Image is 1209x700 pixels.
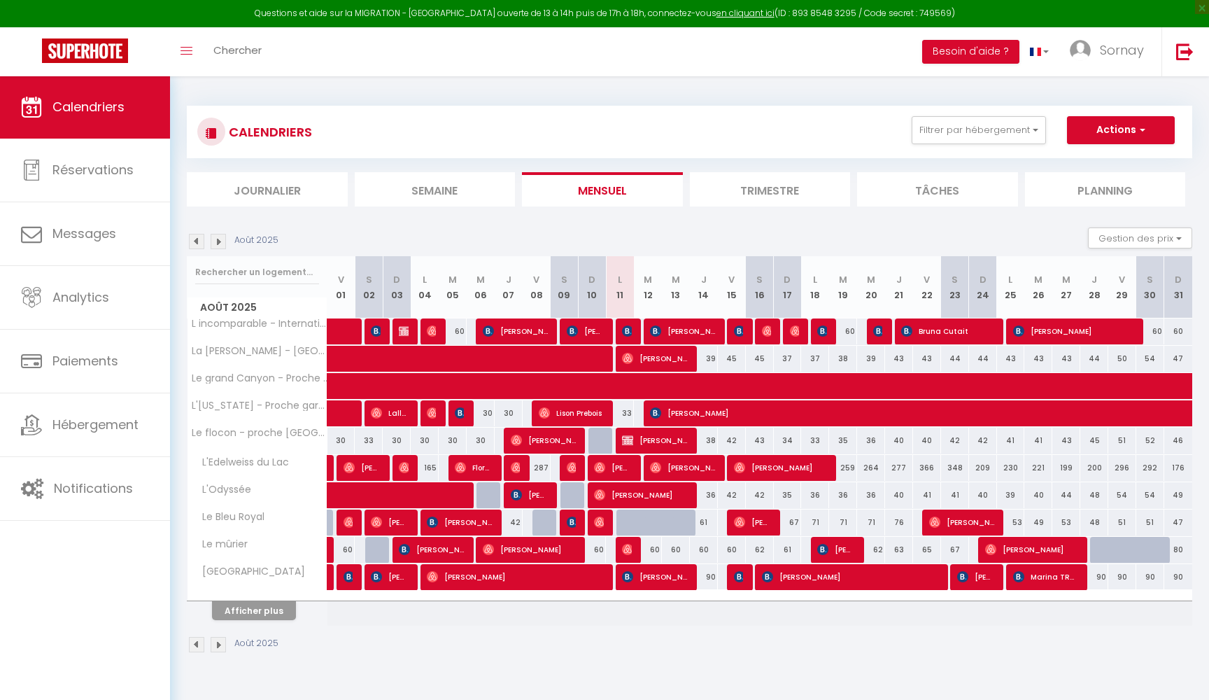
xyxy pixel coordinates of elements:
[234,234,278,247] p: Août 2025
[383,256,411,318] th: 03
[622,318,631,344] span: [PERSON_NAME]
[997,510,1025,535] div: 53
[190,400,330,411] span: L'[US_STATE] - Proche gare chateaucreux
[1052,428,1080,454] div: 43
[672,273,680,286] abbr: M
[762,563,939,590] span: [PERSON_NAME]
[366,273,372,286] abbr: S
[997,428,1025,454] div: 41
[997,482,1025,508] div: 39
[1070,40,1091,61] img: ...
[813,273,817,286] abbr: L
[467,428,495,454] div: 30
[857,346,885,372] div: 39
[634,256,662,318] th: 12
[1080,256,1108,318] th: 28
[344,509,353,535] span: [PERSON_NAME]
[327,537,355,563] div: 60
[327,564,334,591] a: Esnaud [PERSON_NAME]
[969,256,997,318] th: 24
[801,510,829,535] div: 71
[476,273,485,286] abbr: M
[190,428,330,438] span: Le flocon - proche [GEOGRAPHIC_DATA]
[829,318,857,344] div: 60
[411,256,439,318] th: 04
[427,509,492,535] span: [PERSON_NAME]
[594,454,631,481] span: [PERSON_NAME]
[829,256,857,318] th: 19
[212,601,296,620] button: Afficher plus
[690,428,718,454] div: 38
[567,318,604,344] span: [PERSON_NAME]
[718,256,746,318] th: 15
[427,400,436,426] span: Beyda Kurutepe
[42,38,128,63] img: Super Booking
[857,510,885,535] div: 71
[980,273,987,286] abbr: D
[746,256,774,318] th: 16
[411,428,439,454] div: 30
[957,563,994,590] span: [PERSON_NAME]
[52,161,134,178] span: Réservations
[885,482,913,508] div: 40
[52,98,125,115] span: Calendriers
[561,273,567,286] abbr: S
[511,427,576,454] span: [PERSON_NAME]
[523,256,551,318] th: 08
[857,537,885,563] div: 62
[634,537,662,563] div: 60
[746,346,774,372] div: 45
[997,256,1025,318] th: 25
[1024,482,1052,508] div: 40
[1013,563,1078,590] span: Marina TRACOL
[801,482,829,508] div: 36
[784,273,791,286] abbr: D
[1034,273,1042,286] abbr: M
[913,256,941,318] th: 22
[539,400,604,426] span: Lison Prebois
[1088,227,1192,248] button: Gestion des prix
[644,273,652,286] abbr: M
[1024,346,1052,372] div: 43
[701,273,707,286] abbr: J
[728,273,735,286] abbr: V
[941,537,969,563] div: 67
[594,509,603,535] span: [PERSON_NAME]
[1052,482,1080,508] div: 44
[190,455,292,470] span: L'Edelweiss du Lac
[1025,172,1186,206] li: Planning
[912,116,1046,144] button: Filtrer par hébergement
[1062,273,1070,286] abbr: M
[716,7,775,19] a: en cliquant ici
[522,172,683,206] li: Mensuel
[52,352,118,370] span: Paiements
[896,273,902,286] abbr: J
[188,297,327,318] span: Août 2025
[1164,564,1192,590] div: 90
[1108,428,1136,454] div: 51
[718,482,746,508] div: 42
[371,563,408,590] span: [PERSON_NAME]
[234,637,278,650] p: Août 2025
[929,509,994,535] span: [PERSON_NAME]
[885,428,913,454] div: 40
[427,318,436,344] span: [PERSON_NAME]
[746,482,774,508] div: 42
[941,256,969,318] th: 23
[1136,346,1164,372] div: 54
[54,479,133,497] span: Notifications
[399,454,408,481] span: [PERSON_NAME]
[941,428,969,454] div: 42
[1080,482,1108,508] div: 48
[885,346,913,372] div: 43
[1067,116,1175,144] button: Actions
[578,256,606,318] th: 10
[829,482,857,508] div: 36
[483,536,576,563] span: [PERSON_NAME]
[839,273,847,286] abbr: M
[1052,510,1080,535] div: 53
[551,256,579,318] th: 09
[190,482,255,498] span: L'Odyssée
[1136,564,1164,590] div: 90
[11,6,53,48] button: Open LiveChat chat widget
